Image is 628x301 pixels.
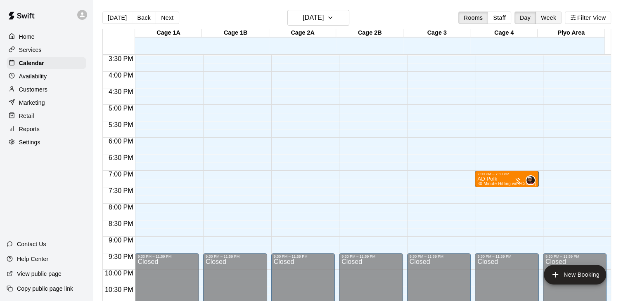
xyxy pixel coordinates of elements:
[206,254,265,259] div: 9:30 PM – 11:59 PM
[103,286,135,293] span: 10:30 PM
[102,12,132,24] button: [DATE]
[107,204,135,211] span: 8:00 PM
[17,285,73,293] p: Copy public page link
[107,138,135,145] span: 6:00 PM
[536,12,562,24] button: Week
[107,187,135,194] span: 7:30 PM
[19,125,40,133] p: Reports
[107,237,135,244] span: 9:00 PM
[403,29,471,37] div: Cage 3
[19,59,44,67] p: Calendar
[336,29,403,37] div: Cage 2B
[7,136,86,148] a: Settings
[107,171,135,178] span: 7:00 PM
[19,33,35,41] p: Home
[341,254,400,259] div: 9:30 PM – 11:59 PM
[529,175,536,185] span: Eric Darjean
[7,123,86,135] a: Reports
[107,121,135,128] span: 5:30 PM
[7,31,86,43] a: Home
[19,72,47,80] p: Availability
[107,72,135,79] span: 4:00 PM
[202,29,269,37] div: Cage 1B
[7,110,86,122] a: Retail
[477,172,536,176] div: 7:00 PM – 7:30 PM
[135,29,202,37] div: Cage 1A
[7,83,86,96] a: Customers
[274,254,333,259] div: 9:30 PM – 11:59 PM
[107,220,135,227] span: 8:30 PM
[107,154,135,161] span: 6:30 PM
[477,254,536,259] div: 9:30 PM – 11:59 PM
[107,253,135,260] span: 9:30 PM
[107,55,135,62] span: 3:30 PM
[19,138,40,146] p: Settings
[538,29,605,37] div: Plyo Area
[19,99,45,107] p: Marketing
[565,12,611,24] button: Filter View
[488,12,511,24] button: Staff
[132,12,156,24] button: Back
[269,29,337,37] div: Cage 2A
[526,175,536,185] div: Eric Darjean
[475,171,539,187] div: 7:00 PM – 7:30 PM: 30 Minute Hitting with Coach Darjean
[7,57,86,69] a: Calendar
[544,265,606,285] button: add
[17,270,62,278] p: View public page
[107,105,135,112] span: 5:00 PM
[7,70,86,82] a: Availability
[17,240,46,248] p: Contact Us
[303,12,324,24] h6: [DATE]
[19,112,34,120] p: Retail
[19,46,42,54] p: Services
[514,12,536,24] button: Day
[17,255,48,263] p: Help Center
[7,96,86,109] a: Marketing
[545,254,604,259] div: 9:30 PM – 11:59 PM
[458,12,488,24] button: Rooms
[137,254,197,259] div: 9:30 PM – 11:59 PM
[156,12,179,24] button: Next
[477,181,571,186] span: 30 Minute Hitting with Coach [PERSON_NAME]
[470,29,538,37] div: Cage 4
[7,44,86,56] a: Services
[410,254,469,259] div: 9:30 PM – 11:59 PM
[107,88,135,95] span: 4:30 PM
[526,176,535,184] img: Eric Darjean
[287,10,349,26] button: [DATE]
[19,85,47,94] p: Customers
[103,270,135,277] span: 10:00 PM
